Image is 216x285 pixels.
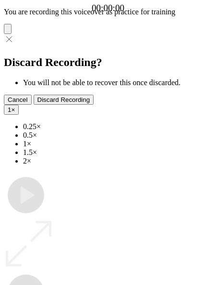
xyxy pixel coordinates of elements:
span: 1 [8,106,11,113]
li: 2× [23,157,212,165]
li: 1× [23,140,212,148]
li: 0.25× [23,122,212,131]
li: 0.5× [23,131,212,140]
a: 00:00:00 [92,3,124,13]
li: 1.5× [23,148,212,157]
button: Cancel [4,95,32,105]
button: Discard Recording [34,95,94,105]
p: You are recording this voiceover as practice for training [4,8,212,16]
li: You will not be able to recover this once discarded. [23,78,212,87]
h2: Discard Recording? [4,56,212,69]
button: 1× [4,105,19,115]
